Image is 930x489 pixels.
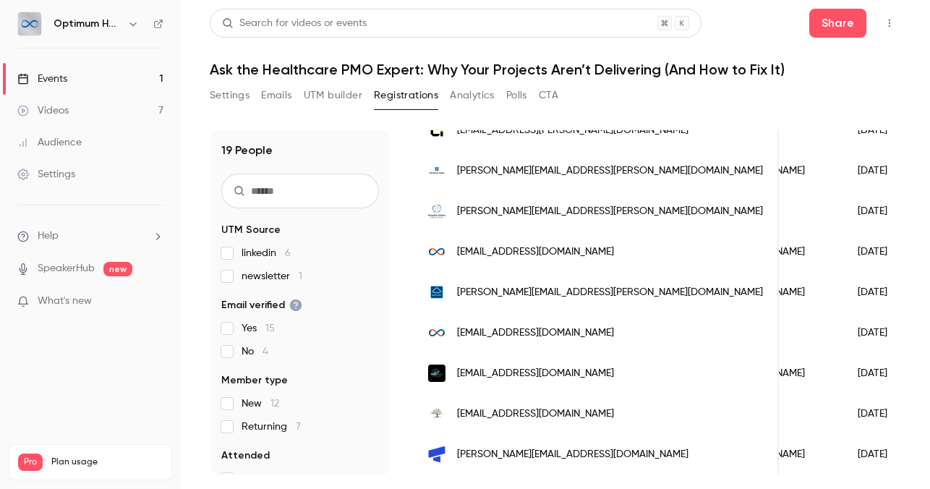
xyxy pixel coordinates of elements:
span: 7 [296,422,301,432]
span: Attended [221,448,270,463]
button: Emails [261,84,291,107]
img: technoidstechs.net [428,365,445,382]
button: Polls [506,84,527,107]
div: [DATE] [843,150,917,191]
div: Videos [17,103,69,118]
span: What's new [38,294,92,309]
div: Search for videos or events [222,16,367,31]
button: Analytics [450,84,495,107]
span: 12 [270,399,279,409]
img: hshs.org [428,203,445,220]
img: optimumhit.com [428,243,445,260]
div: [DATE] [843,272,917,312]
div: [DATE] [843,110,917,150]
img: Optimum Healthcare IT [18,12,41,35]
img: rosewaylab.com [428,446,445,463]
span: Email verified [221,298,302,312]
iframe: Noticeable Trigger [146,295,163,308]
span: [EMAIL_ADDRESS][DOMAIN_NAME] [457,326,614,341]
button: Registrations [374,84,438,107]
span: Member type [221,373,288,388]
div: [DATE] [843,434,917,475]
span: Pro [18,454,43,471]
span: Help [38,229,59,244]
span: [PERSON_NAME][EMAIL_ADDRESS][PERSON_NAME][DOMAIN_NAME] [457,285,763,300]
span: 6 [285,248,291,258]
li: help-dropdown-opener [17,229,163,244]
span: 19 [263,474,272,484]
span: 1 [299,271,302,281]
h6: Optimum Healthcare IT [54,17,121,31]
img: unitypoint.org [428,162,445,179]
span: No [242,344,268,359]
a: SpeakerHub [38,261,95,276]
button: Settings [210,84,249,107]
button: UTM builder [304,84,362,107]
div: Events [17,72,67,86]
span: linkedin [242,246,291,260]
span: [EMAIL_ADDRESS][PERSON_NAME][DOMAIN_NAME] [457,123,688,138]
span: 15 [265,323,275,333]
img: bmhcc.org [428,284,445,301]
span: New [242,396,279,411]
span: Plan usage [51,456,163,468]
div: [DATE] [843,231,917,272]
img: optimumhit.com [428,324,445,341]
span: new [103,262,132,276]
div: [DATE] [843,312,917,353]
span: newsletter [242,269,302,284]
div: Settings [17,167,75,182]
div: [DATE] [843,394,917,434]
span: [PERSON_NAME][EMAIL_ADDRESS][PERSON_NAME][DOMAIN_NAME] [457,204,763,219]
img: ironwoodhealth.com [428,405,445,422]
span: Yes [242,321,275,336]
span: UTM Source [221,223,281,237]
span: [EMAIL_ADDRESS][DOMAIN_NAME] [457,244,614,260]
span: [PERSON_NAME][EMAIL_ADDRESS][DOMAIN_NAME] [457,447,688,462]
span: [EMAIL_ADDRESS][DOMAIN_NAME] [457,366,614,381]
h1: 19 People [221,142,273,159]
span: No [242,472,272,486]
div: [DATE] [843,191,917,231]
div: Audience [17,135,82,150]
span: Returning [242,420,301,434]
span: [PERSON_NAME][EMAIL_ADDRESS][PERSON_NAME][DOMAIN_NAME] [457,163,763,179]
button: Share [809,9,866,38]
button: CTA [539,84,558,107]
img: altiatek.com [428,122,445,139]
h1: Ask the Healthcare PMO Expert: Why Your Projects Aren’t Delivering (And How to Fix It) [210,61,901,78]
div: [DATE] [843,353,917,394]
span: [EMAIL_ADDRESS][DOMAIN_NAME] [457,407,614,422]
span: 4 [263,346,268,357]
